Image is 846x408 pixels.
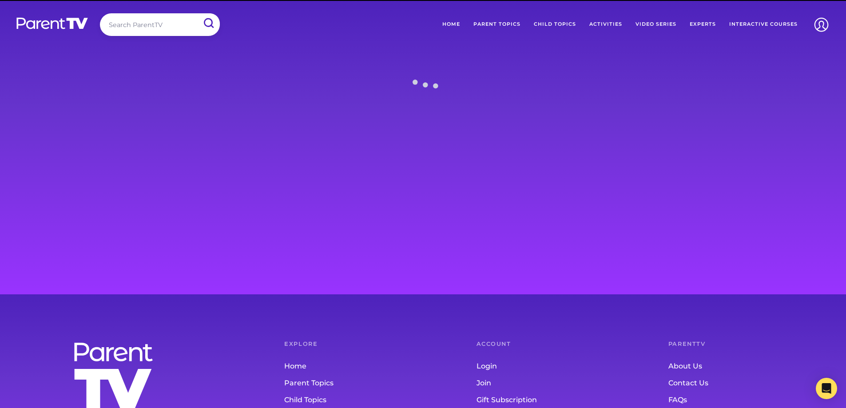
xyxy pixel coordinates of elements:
a: Child Topics [527,13,583,36]
a: Activities [583,13,629,36]
a: Home [436,13,467,36]
a: Experts [683,13,723,36]
input: Search ParentTV [100,13,220,36]
a: Home [284,358,441,375]
img: parenttv-logo-white.4c85aaf.svg [16,17,89,30]
a: Contact Us [668,375,825,392]
a: Parent Topics [284,375,441,392]
h6: ParentTV [668,341,825,347]
div: Open Intercom Messenger [816,378,837,399]
a: Video Series [629,13,683,36]
a: About Us [668,358,825,375]
a: Join [477,375,633,392]
input: Submit [197,13,220,33]
a: Login [477,358,633,375]
a: Interactive Courses [723,13,804,36]
a: Parent Topics [467,13,527,36]
h6: Account [477,341,633,347]
img: Account [810,13,833,36]
h6: Explore [284,341,441,347]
